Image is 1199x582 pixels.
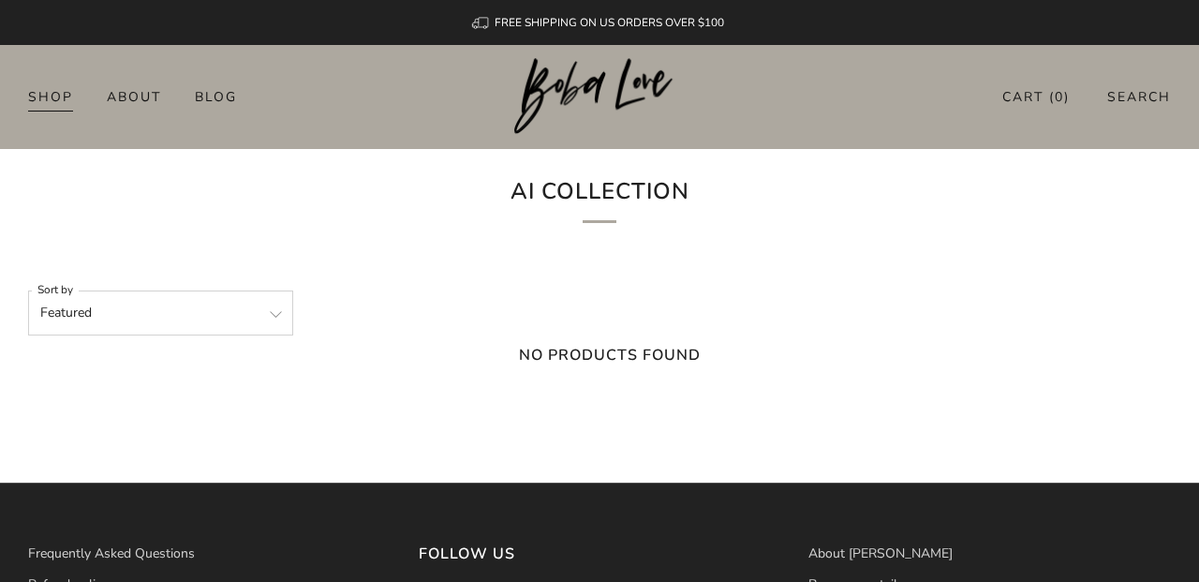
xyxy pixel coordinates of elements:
[107,82,161,112] a: About
[321,341,900,369] h5: No products found
[1002,82,1070,112] a: Cart
[514,58,686,135] img: Boba Love
[341,172,858,223] h1: AI Collection
[28,545,195,562] a: Frequently Asked Questions
[28,82,73,112] a: Shop
[419,540,781,568] h3: Follow us
[1107,82,1171,112] a: Search
[195,82,237,112] a: Blog
[495,15,724,30] span: FREE SHIPPING ON US ORDERS OVER $100
[1055,88,1064,106] items-count: 0
[808,545,953,562] a: About [PERSON_NAME]
[514,58,686,136] a: Boba Love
